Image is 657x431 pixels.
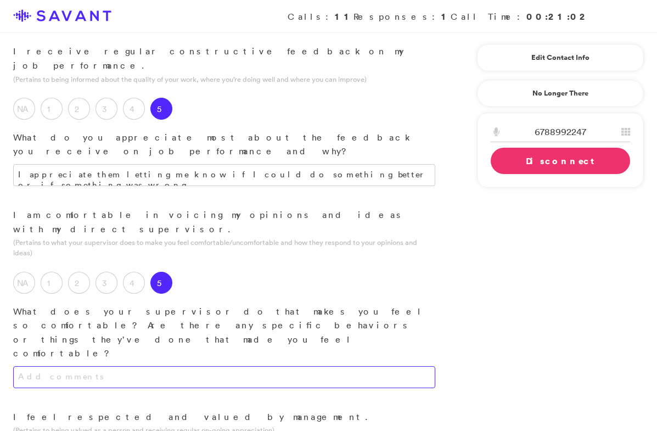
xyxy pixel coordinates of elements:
[41,272,63,294] label: 1
[13,410,435,424] p: I feel respected and valued by management.
[68,272,90,294] label: 2
[13,208,435,236] p: I am comfortable in voicing my opinions and ideas with my direct supervisor.
[13,131,435,159] p: What do you appreciate most about the feedback you receive on job performance and why?
[13,305,435,361] p: What does your supervisor do that makes you feel so comfortable? Are there any specific behaviors...
[96,98,117,120] label: 3
[335,10,353,23] strong: 11
[150,98,172,120] label: 5
[13,44,435,72] p: I receive regular constructive feedback on my job performance.
[41,98,63,120] label: 1
[491,49,630,66] a: Edit Contact Info
[13,98,35,120] label: NA
[68,98,90,120] label: 2
[123,98,145,120] label: 4
[13,74,435,85] p: (Pertains to being informed about the quality of your work, where you’re doing well and where you...
[491,148,630,174] a: Disconnect
[477,80,644,107] a: No Longer There
[526,10,589,23] strong: 00:21:02
[441,10,451,23] strong: 1
[123,272,145,294] label: 4
[150,272,172,294] label: 5
[13,237,435,258] p: (Pertains to what your supervisor does to make you feel comfortable/uncomfortable and how they re...
[96,272,117,294] label: 3
[13,272,35,294] label: NA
